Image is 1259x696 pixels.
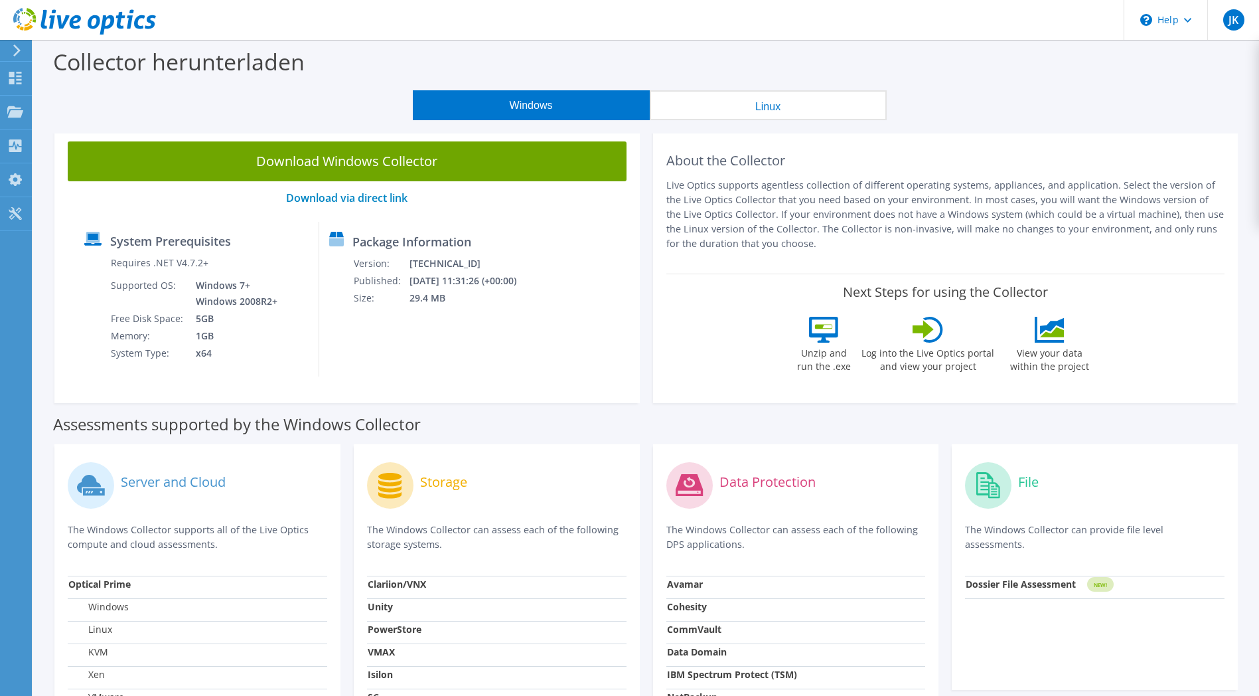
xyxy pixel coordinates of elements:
[409,272,534,290] td: [DATE] 11:31:26 (+00:00)
[966,578,1076,590] strong: Dossier File Assessment
[110,310,186,327] td: Free Disk Space:
[286,191,407,205] a: Download via direct link
[667,623,721,636] strong: CommVault
[650,90,887,120] button: Linux
[353,290,409,307] td: Size:
[110,277,186,310] td: Supported OS:
[353,255,409,272] td: Version:
[68,600,129,614] label: Windows
[965,523,1224,552] p: The Windows Collector can provide file level assessments.
[1140,14,1152,26] svg: \n
[667,646,727,658] strong: Data Domain
[121,476,226,489] label: Server and Cloud
[667,600,707,613] strong: Cohesity
[666,523,926,552] p: The Windows Collector can assess each of the following DPS applications.
[68,668,105,681] label: Xen
[1001,343,1097,373] label: View your data within the project
[53,46,305,77] label: Collector herunterladen
[353,272,409,290] td: Published:
[368,578,426,590] strong: Clariion/VNX
[1223,9,1244,31] span: JK
[1018,476,1039,489] label: File
[368,600,393,613] strong: Unity
[186,310,280,327] td: 5GB
[68,523,327,552] p: The Windows Collector supports all of the Live Optics compute and cloud assessments.
[352,235,471,248] label: Package Information
[793,343,854,373] label: Unzip and run the .exe
[368,668,393,681] strong: Isilon
[110,234,231,248] label: System Prerequisites
[667,578,703,590] strong: Avamar
[186,277,280,310] td: Windows 7+ Windows 2008R2+
[68,623,112,636] label: Linux
[413,90,650,120] button: Windows
[1094,581,1107,588] tspan: NEW!
[367,523,627,552] p: The Windows Collector can assess each of the following storage systems.
[68,646,108,659] label: KVM
[420,476,467,489] label: Storage
[110,327,186,345] td: Memory:
[110,345,186,362] td: System Type:
[843,284,1048,300] label: Next Steps for using the Collector
[68,578,131,590] strong: Optical Prime
[666,153,1225,169] h2: About the Collector
[666,178,1225,251] p: Live Optics supports agentless collection of different operating systems, appliances, and applica...
[409,255,534,272] td: [TECHNICAL_ID]
[667,668,797,681] strong: IBM Spectrum Protect (TSM)
[368,623,421,636] strong: PowerStore
[53,418,421,431] label: Assessments supported by the Windows Collector
[368,646,395,658] strong: VMAX
[186,327,280,345] td: 1GB
[111,256,208,270] label: Requires .NET V4.7.2+
[186,345,280,362] td: x64
[861,343,995,373] label: Log into the Live Optics portal and view your project
[68,141,627,181] a: Download Windows Collector
[409,290,534,307] td: 29.4 MB
[719,476,816,489] label: Data Protection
